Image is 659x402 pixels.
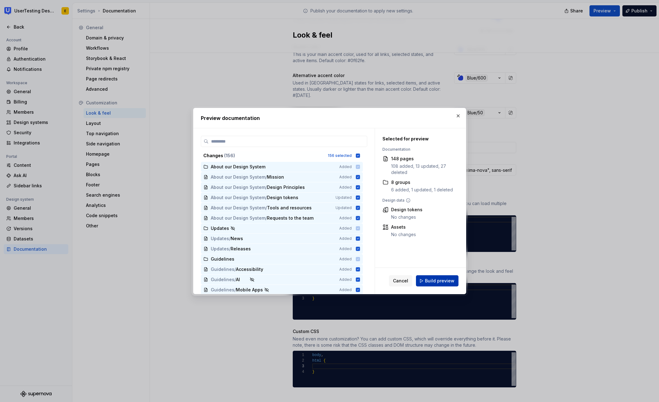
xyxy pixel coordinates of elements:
span: / [265,194,267,201]
span: Mobile Apps [236,287,263,293]
span: Accessibility [236,266,263,272]
span: Mission [267,174,284,180]
span: Added [339,246,352,251]
span: ( 156 ) [224,153,235,158]
div: Assets [391,224,416,230]
div: Design data [382,198,455,203]
span: AI [236,276,248,283]
span: Updated [336,195,352,200]
div: 156 selected [328,153,352,158]
span: Requests to the team [267,215,314,221]
div: Selected for preview [382,136,455,142]
div: 6 added, 1 updated, 1 deleted [391,187,453,193]
span: / [265,174,267,180]
span: Guidelines [211,276,234,283]
span: Build preview [425,278,454,284]
span: Added [339,287,352,292]
span: / [265,215,267,221]
div: Documentation [382,147,455,152]
span: About our Design System [211,184,265,190]
span: Design tokens [267,194,298,201]
span: / [234,276,236,283]
span: Added [339,185,352,190]
span: Design Principles [267,184,305,190]
span: / [265,184,267,190]
span: News [231,235,243,242]
span: / [229,246,231,252]
span: Added [339,175,352,180]
span: Added [339,236,352,241]
div: Changes [203,153,324,159]
span: Cancel [393,278,408,284]
div: 108 added, 13 updated, 27 deleted [391,163,455,176]
span: Guidelines [211,266,234,272]
span: About our Design System [211,215,265,221]
span: About our Design System [211,194,265,201]
button: Cancel [389,275,412,286]
span: Updated [336,205,352,210]
span: Added [339,216,352,221]
div: 8 groups [391,179,453,185]
span: / [234,266,236,272]
span: / [229,235,231,242]
div: No changes [391,214,422,220]
span: Added [339,277,352,282]
div: No changes [391,231,416,238]
span: About our Design System [211,205,265,211]
span: / [265,205,267,211]
span: Guidelines [211,287,234,293]
span: Releases [231,246,251,252]
h2: Preview documentation [201,114,458,122]
span: Added [339,267,352,272]
span: Updates [211,246,229,252]
div: 148 pages [391,156,455,162]
div: Design tokens [391,207,422,213]
span: Tools and resources [267,205,312,211]
span: About our Design System [211,174,265,180]
button: Build preview [416,275,458,286]
span: Updates [211,235,229,242]
span: / [234,287,236,293]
